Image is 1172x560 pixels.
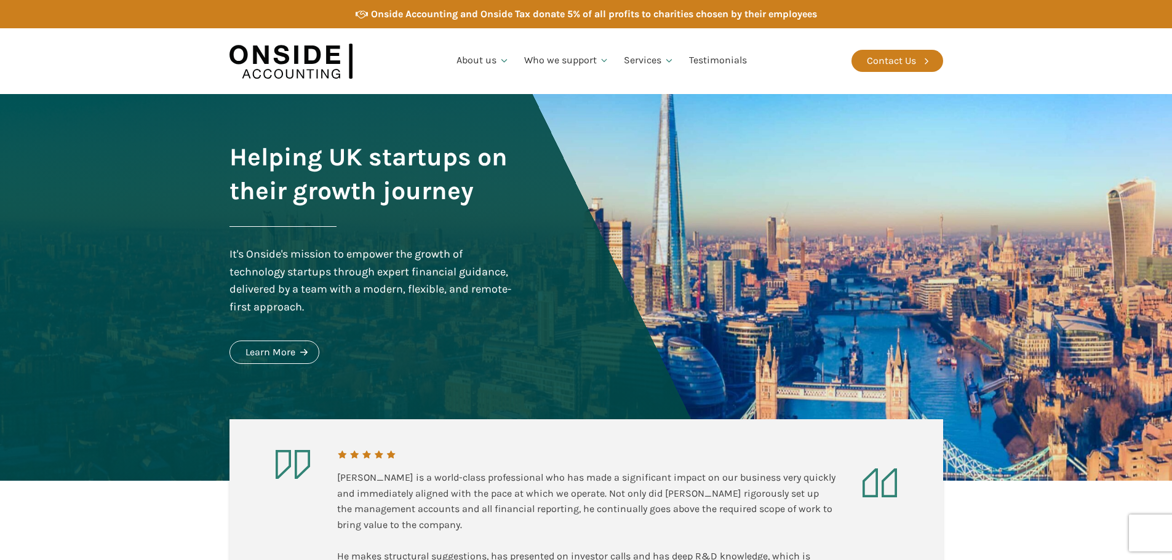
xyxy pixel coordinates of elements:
[245,344,295,360] div: Learn More
[616,40,682,82] a: Services
[851,50,943,72] a: Contact Us
[229,245,515,316] div: It's Onside's mission to empower the growth of technology startups through expert financial guida...
[371,6,817,22] div: Onside Accounting and Onside Tax donate 5% of all profits to charities chosen by their employees
[229,341,319,364] a: Learn More
[229,37,353,85] img: Onside Accounting
[867,53,916,69] div: Contact Us
[517,40,617,82] a: Who we support
[229,140,515,208] h1: Helping UK startups on their growth journey
[449,40,517,82] a: About us
[682,40,754,82] a: Testimonials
